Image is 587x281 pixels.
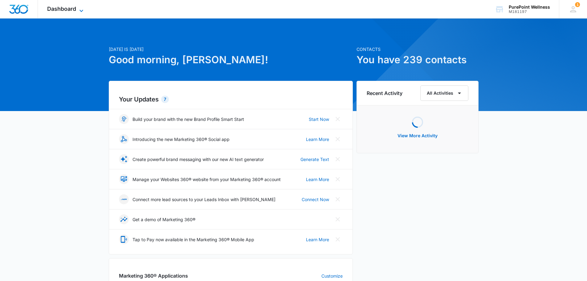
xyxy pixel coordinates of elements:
[333,114,343,124] button: Close
[161,96,169,103] div: 7
[367,89,402,97] h6: Recent Activity
[391,128,444,143] button: View More Activity
[321,273,343,279] a: Customize
[357,52,479,67] h1: You have 239 contacts
[119,272,188,279] h2: Marketing 360® Applications
[109,52,353,67] h1: Good morning, [PERSON_NAME]!
[132,116,244,122] p: Build your brand with the new Brand Profile Smart Start
[302,196,329,203] a: Connect Now
[509,5,550,10] div: account name
[509,10,550,14] div: account id
[420,85,468,101] button: All Activities
[109,46,353,52] p: [DATE] is [DATE]
[333,214,343,224] button: Close
[333,154,343,164] button: Close
[132,196,275,203] p: Connect more lead sources to your Leads Inbox with [PERSON_NAME]
[119,95,343,104] h2: Your Updates
[47,6,76,12] span: Dashboard
[306,136,329,143] a: Learn More
[132,176,281,183] p: Manage your Websites 360® website from your Marketing 360® account
[132,216,195,223] p: Get a demo of Marketing 360®
[306,176,329,183] a: Learn More
[333,134,343,144] button: Close
[333,174,343,184] button: Close
[309,116,329,122] a: Start Now
[300,156,329,163] a: Generate Text
[306,236,329,243] a: Learn More
[575,2,580,7] span: 1
[132,156,264,163] p: Create powerful brand messaging with our new AI text generator
[132,136,230,143] p: Introducing the new Marketing 360® Social app
[132,236,254,243] p: Tap to Pay now available in the Marketing 360® Mobile App
[333,194,343,204] button: Close
[333,234,343,244] button: Close
[357,46,479,52] p: Contacts
[575,2,580,7] div: notifications count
